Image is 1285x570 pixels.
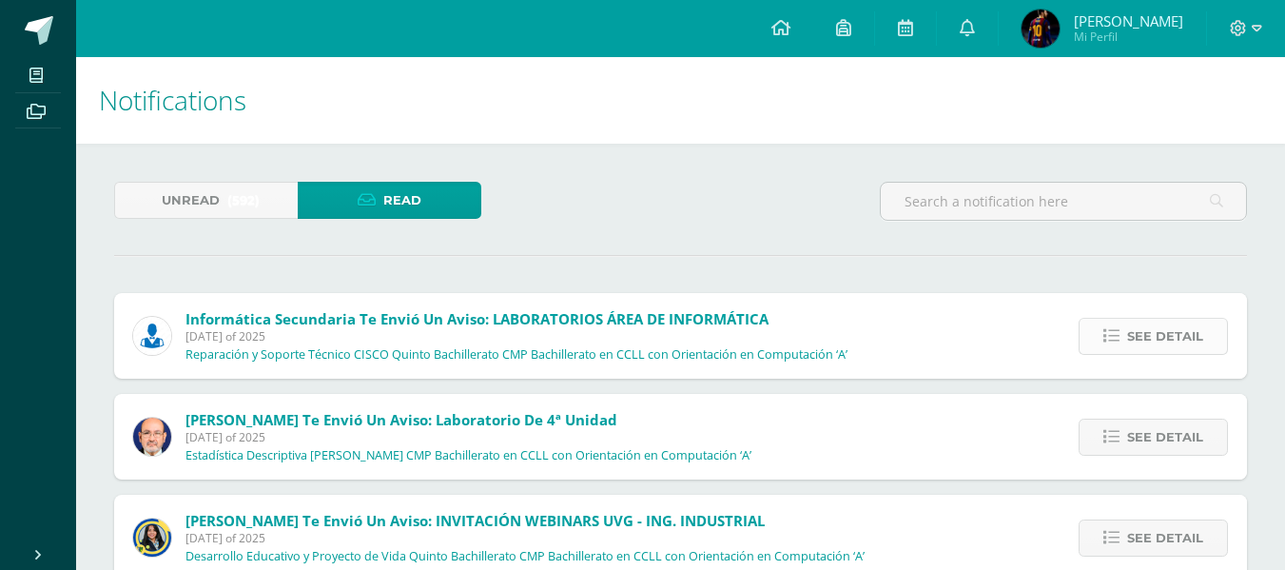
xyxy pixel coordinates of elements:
p: Desarrollo Educativo y Proyecto de Vida Quinto Bachillerato CMP Bachillerato en CCLL con Orientac... [185,549,865,564]
span: See detail [1127,420,1203,455]
span: (592) [227,183,260,218]
a: Read [298,182,481,219]
span: [DATE] of 2025 [185,530,865,546]
p: Reparación y Soporte Técnico CISCO Quinto Bachillerato CMP Bachillerato en CCLL con Orientación e... [185,347,847,363]
span: Notifications [99,82,246,118]
span: Read [383,183,421,218]
img: 1e26687f261d44f246eaf5750538126e.png [1022,10,1060,48]
span: See detail [1127,319,1203,354]
span: Unread [162,183,220,218]
span: [PERSON_NAME] [1074,11,1183,30]
img: 6b7a2a75a6c7e6282b1a1fdce061224c.png [133,418,171,456]
span: See detail [1127,521,1203,556]
span: [PERSON_NAME] te envió un aviso: Laboratorio de 4ª Unidad [185,410,617,429]
input: Search a notification here [881,183,1246,220]
span: [DATE] of 2025 [185,429,751,445]
img: 6ed6846fa57649245178fca9fc9a58dd.png [133,317,171,355]
span: [PERSON_NAME] te envió un aviso: INVITACIÓN WEBINARS UVG - ING. INDUSTRIAL [185,511,765,530]
p: Estadística Descriptiva [PERSON_NAME] CMP Bachillerato en CCLL con Orientación en Computación ‘A’ [185,448,751,463]
a: Unread(592) [114,182,298,219]
img: 9385da7c0ece523bc67fca2554c96817.png [133,519,171,557]
span: [DATE] of 2025 [185,328,847,344]
span: Informática Secundaria te envió un aviso: LABORATORIOS ÁREA DE INFORMÁTICA [185,309,769,328]
span: Mi Perfil [1074,29,1183,45]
